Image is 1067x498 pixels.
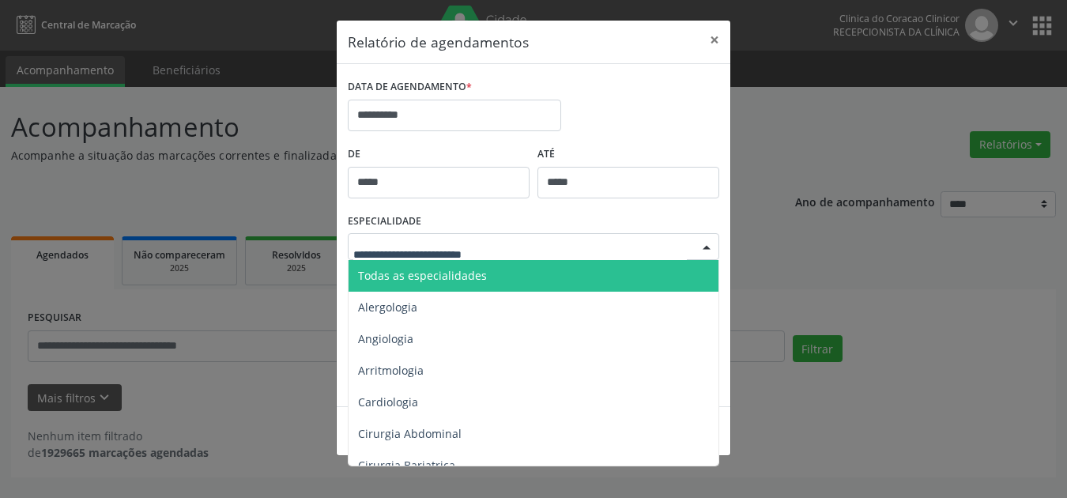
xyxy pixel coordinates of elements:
[358,426,462,441] span: Cirurgia Abdominal
[699,21,730,59] button: Close
[358,268,487,283] span: Todas as especialidades
[358,363,424,378] span: Arritmologia
[358,300,417,315] span: Alergologia
[348,32,529,52] h5: Relatório de agendamentos
[358,394,418,409] span: Cardiologia
[358,331,413,346] span: Angiologia
[348,75,472,100] label: DATA DE AGENDAMENTO
[358,458,455,473] span: Cirurgia Bariatrica
[537,142,719,167] label: ATÉ
[348,142,530,167] label: De
[348,209,421,234] label: ESPECIALIDADE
